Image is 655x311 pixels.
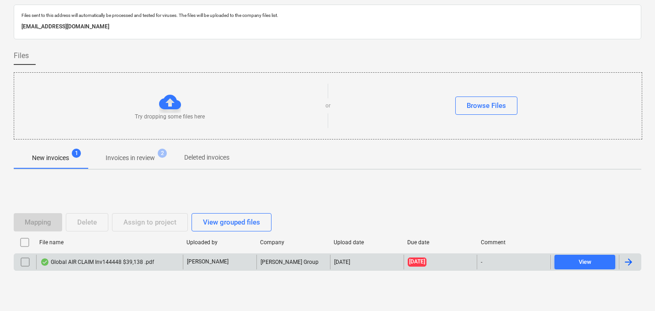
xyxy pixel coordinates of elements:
[184,153,229,162] p: Deleted invoices
[186,239,253,246] div: Uploaded by
[609,267,655,311] iframe: Chat Widget
[256,255,330,269] div: [PERSON_NAME] Group
[14,50,29,61] span: Files
[334,239,400,246] div: Upload date
[203,216,260,228] div: View grouped files
[407,239,474,246] div: Due date
[40,258,154,266] div: Global AIR CLAIM Inv144448 $39,138 .pdf
[579,257,591,268] div: View
[192,213,272,231] button: View grouped files
[554,255,615,269] button: View
[260,239,326,246] div: Company
[481,259,482,265] div: -
[158,149,167,158] span: 2
[106,153,155,163] p: Invoices in review
[455,97,517,115] button: Browse Files
[32,153,69,163] p: New invoices
[40,258,49,266] div: OCR finished
[21,22,634,32] p: [EMAIL_ADDRESS][DOMAIN_NAME]
[408,257,426,266] span: [DATE]
[187,258,229,266] p: [PERSON_NAME]
[135,113,205,121] p: Try dropping some files here
[72,149,81,158] span: 1
[325,102,330,110] p: or
[334,259,350,265] div: [DATE]
[39,239,179,246] div: File name
[467,100,506,112] div: Browse Files
[21,12,634,18] p: Files sent to this address will automatically be processed and tested for viruses. The files will...
[481,239,547,246] div: Comment
[14,72,642,139] div: Try dropping some files hereorBrowse Files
